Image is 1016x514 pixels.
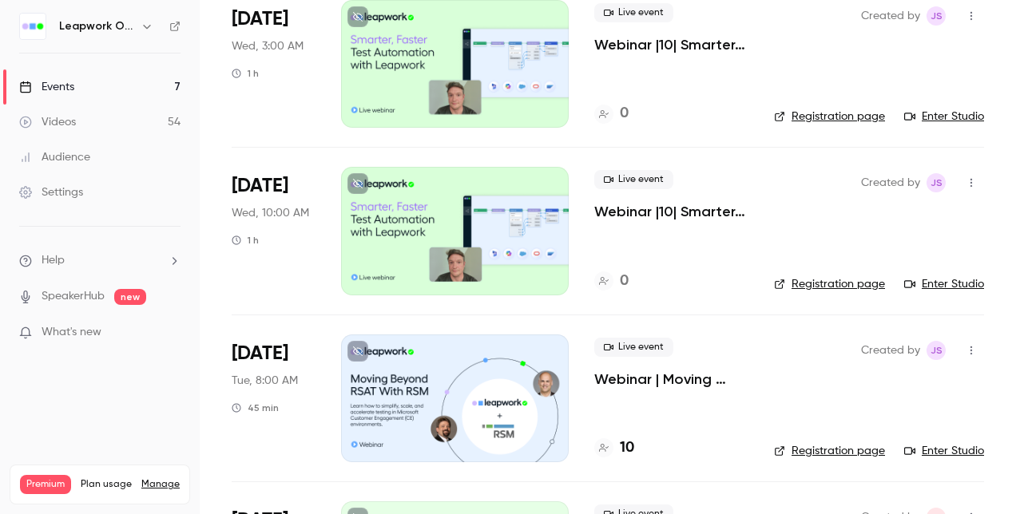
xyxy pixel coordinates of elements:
span: [DATE] [232,341,288,366]
span: Jaynesh Singh [927,173,946,192]
span: Wed, 10:00 AM [232,205,309,221]
span: Live event [594,338,673,357]
span: Live event [594,3,673,22]
div: 1 h [232,234,259,247]
a: SpeakerHub [42,288,105,305]
div: Oct 29 Wed, 10:00 AM (America/Los Angeles) [232,167,316,295]
h4: 10 [620,437,634,459]
span: Wed, 3:00 AM [232,38,304,54]
a: Registration page [774,443,885,459]
a: Webinar |10| Smarter, Faster Test Automation with Leapwork | EMEA | Q4 2025 [594,35,748,54]
span: new [114,289,146,305]
h4: 0 [620,271,629,292]
a: Enter Studio [904,109,984,125]
span: Jaynesh Singh [927,341,946,360]
div: Audience [19,149,90,165]
a: Enter Studio [904,276,984,292]
h6: Leapwork Online Event [59,18,134,34]
span: Created by [861,341,920,360]
span: What's new [42,324,101,341]
div: 1 h [232,67,259,80]
iframe: Noticeable Trigger [161,326,181,340]
a: 0 [594,271,629,292]
span: JS [931,341,943,360]
a: 10 [594,437,634,459]
div: 45 min [232,401,279,414]
span: JS [931,6,943,26]
div: Nov 4 Tue, 11:00 AM (America/New York) [232,334,316,462]
span: Plan usage [81,478,132,491]
a: Webinar | Moving Beyond RSAT with RSM | Q3 2025 [594,370,748,389]
h4: 0 [620,103,629,125]
a: 0 [594,103,629,125]
span: [DATE] [232,6,288,32]
a: Registration page [774,109,885,125]
a: Webinar |10| Smarter, Faster Test Automation with Leapwork | US | Q4 2025 [594,202,748,221]
span: Help [42,252,65,269]
span: Premium [20,475,71,494]
span: Created by [861,173,920,192]
a: Manage [141,478,180,491]
a: Enter Studio [904,443,984,459]
div: Settings [19,184,83,200]
li: help-dropdown-opener [19,252,181,269]
span: Jaynesh Singh [927,6,946,26]
span: Live event [594,170,673,189]
span: JS [931,173,943,192]
div: Videos [19,114,76,130]
span: Tue, 8:00 AM [232,373,298,389]
span: Created by [861,6,920,26]
span: [DATE] [232,173,288,199]
a: Registration page [774,276,885,292]
img: Leapwork Online Event [20,14,46,39]
div: Events [19,79,74,95]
